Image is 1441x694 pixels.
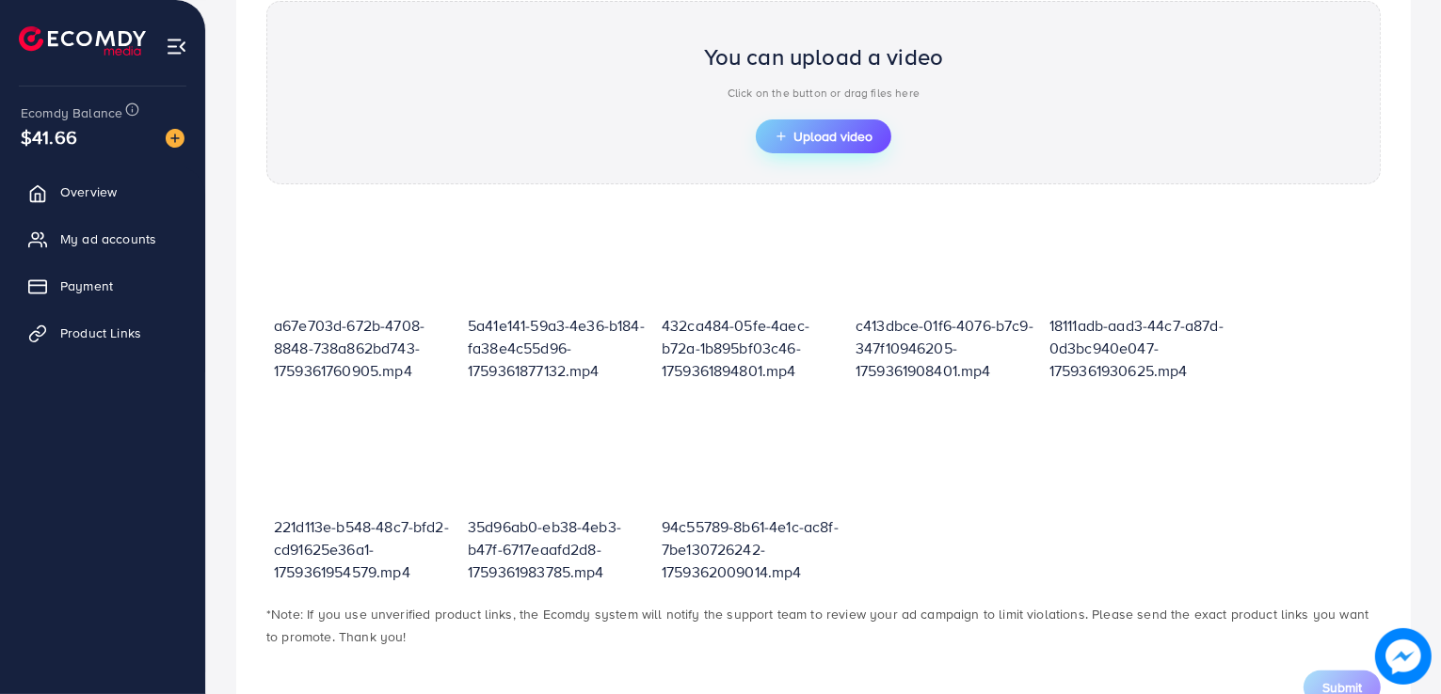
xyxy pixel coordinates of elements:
[756,119,891,153] button: Upload video
[60,182,117,201] span: Overview
[14,267,191,305] a: Payment
[704,82,944,104] p: Click on the button or drag files here
[14,173,191,211] a: Overview
[60,276,113,295] span: Payment
[468,314,647,382] p: 5a41e141-59a3-4e36-b184-fa38e4c55d96-1759361877132.mp4
[704,43,944,71] h2: You can upload a video
[166,36,187,57] img: menu
[662,515,841,583] p: 94c55789-8b61-4e1c-ac8f-7be130726242-1759362009014.mp4
[266,603,1381,648] p: *Note: If you use unverified product links, the Ecomdy system will notify the support team to rev...
[60,323,141,342] span: Product Links
[775,130,873,143] span: Upload video
[1049,314,1228,382] p: 18111adb-aad3-44c7-a87d-0d3bc940e047-1759361930625.mp4
[468,515,647,583] p: 35d96ab0-eb38-4eb3-b47f-6717eaafd2d8-1759361983785.mp4
[60,229,156,248] span: My ad accounts
[31,107,66,166] span: $41.66
[21,103,122,122] span: Ecomdy Balance
[274,314,453,382] p: a67e703d-672b-4708-8848-738a862bd743-1759361760905.mp4
[662,314,841,382] p: 432ca484-05fe-4aec-b72a-1b895bf03c46-1759361894801.mp4
[856,314,1034,382] p: c413dbce-01f6-4076-b7c9-347f10946205-1759361908401.mp4
[274,515,453,583] p: 221d113e-b548-48c7-bfd2-cd91625e36a1-1759361954579.mp4
[19,26,146,55] img: logo
[1375,628,1432,685] img: image
[166,129,184,148] img: image
[14,314,191,352] a: Product Links
[14,220,191,258] a: My ad accounts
